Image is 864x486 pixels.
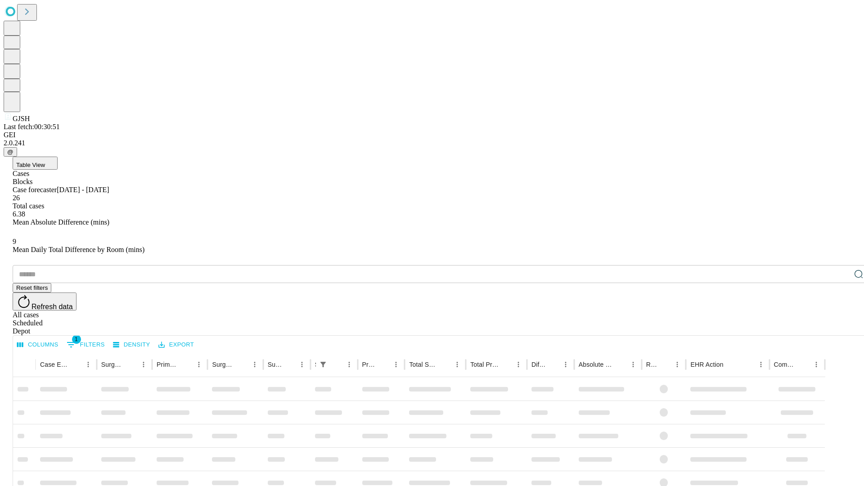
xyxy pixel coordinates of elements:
span: GJSH [13,115,30,122]
span: 1 [72,335,81,344]
span: Reset filters [16,284,48,291]
button: Menu [559,358,572,371]
button: Menu [755,358,767,371]
button: Sort [377,358,390,371]
span: @ [7,148,13,155]
div: Resolved in EHR [646,361,658,368]
div: Predicted In Room Duration [362,361,377,368]
div: Total Scheduled Duration [409,361,437,368]
div: Surgery Date [268,361,282,368]
button: Sort [236,358,248,371]
button: Sort [658,358,671,371]
span: Last fetch: 00:30:51 [4,123,60,130]
div: EHR Action [690,361,723,368]
button: Density [111,338,153,352]
button: Menu [343,358,355,371]
button: Sort [724,358,737,371]
div: 2.0.241 [4,139,860,147]
div: Difference [531,361,546,368]
div: Primary Service [157,361,179,368]
span: Case forecaster [13,186,57,193]
span: 26 [13,194,20,202]
button: Menu [512,358,525,371]
button: Menu [390,358,402,371]
button: Menu [451,358,463,371]
span: Table View [16,162,45,168]
button: Export [156,338,196,352]
div: 1 active filter [317,358,329,371]
div: Comments [774,361,796,368]
button: Menu [296,358,308,371]
button: Table View [13,157,58,170]
div: GEI [4,131,860,139]
span: 9 [13,238,16,245]
button: Sort [283,358,296,371]
div: Surgery Name [212,361,234,368]
span: Refresh data [31,303,73,310]
button: Menu [82,358,94,371]
div: Scheduled In Room Duration [315,361,316,368]
button: Menu [137,358,150,371]
button: Sort [797,358,810,371]
button: Sort [499,358,512,371]
button: Sort [125,358,137,371]
button: Menu [193,358,205,371]
button: Select columns [15,338,61,352]
span: [DATE] - [DATE] [57,186,109,193]
button: Sort [330,358,343,371]
button: Menu [671,358,684,371]
span: 6.38 [13,210,25,218]
span: Mean Absolute Difference (mins) [13,218,109,226]
span: Total cases [13,202,44,210]
button: Show filters [64,337,107,352]
div: Surgeon Name [101,361,124,368]
button: Sort [614,358,627,371]
button: Menu [627,358,639,371]
span: Mean Daily Total Difference by Room (mins) [13,246,144,253]
button: @ [4,147,17,157]
button: Sort [547,358,559,371]
button: Menu [810,358,823,371]
div: Total Predicted Duration [470,361,499,368]
div: Absolute Difference [579,361,613,368]
button: Refresh data [13,292,76,310]
button: Sort [69,358,82,371]
button: Show filters [317,358,329,371]
button: Sort [180,358,193,371]
button: Reset filters [13,283,51,292]
button: Sort [438,358,451,371]
div: Case Epic Id [40,361,68,368]
button: Menu [248,358,261,371]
